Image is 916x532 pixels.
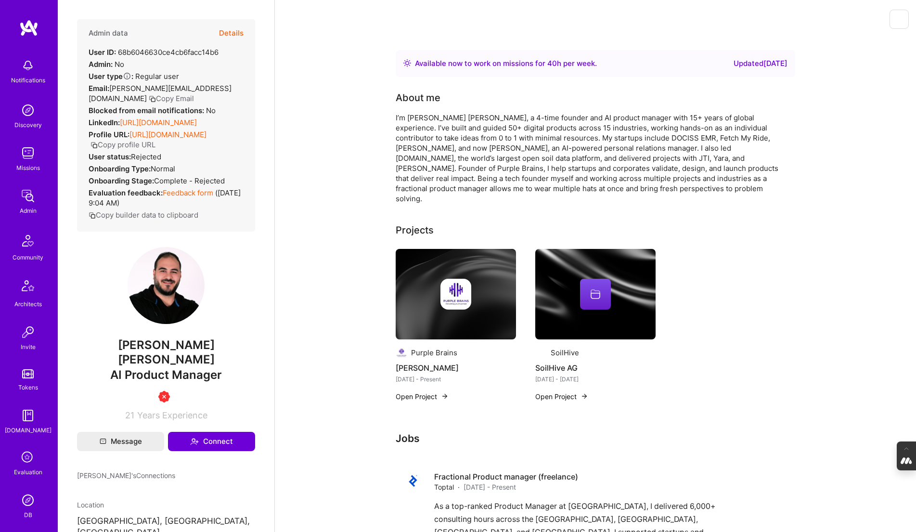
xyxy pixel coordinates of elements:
strong: Admin: [89,60,113,69]
img: Unqualified [158,391,170,402]
div: 68b6046630ce4cb6facc14b6 [89,47,219,57]
strong: Onboarding Type: [89,164,151,173]
div: Location [77,500,255,510]
h3: Jobs [396,432,795,444]
img: bell [18,56,38,75]
div: Invite [21,342,36,352]
div: ( [DATE] 9:04 AM ) [89,188,244,208]
img: Community [16,229,39,252]
img: Company logo [440,279,471,310]
span: Years Experience [137,410,207,420]
i: icon Connect [190,437,199,446]
button: Open Project [535,391,588,402]
span: AI Product Manager [110,368,222,382]
div: Notifications [11,75,45,85]
img: teamwork [18,143,38,163]
img: User Avatar [128,247,205,324]
strong: Email: [89,84,109,93]
div: SoilHive [551,348,579,358]
span: [PERSON_NAME][EMAIL_ADDRESS][DOMAIN_NAME] [89,84,232,103]
h4: SoilHive AG [535,362,656,374]
div: Architects [14,299,42,309]
strong: LinkedIn: [89,118,120,127]
div: Discovery [14,120,42,130]
div: Updated [DATE] [734,58,787,69]
h4: Fractional Product manager (freelance) [434,471,578,482]
img: cover [535,249,656,339]
div: Available now to work on missions for h per week . [415,58,597,69]
span: [DATE] - Present [464,482,516,492]
div: [DATE] - Present [396,374,516,384]
div: Missions [16,163,40,173]
button: Message [77,432,164,451]
div: DB [24,510,32,520]
a: Feedback form [163,188,213,197]
i: icon Mail [100,438,106,445]
div: Projects [396,223,434,237]
img: arrow-right [441,392,449,400]
i: icon Copy [149,95,156,103]
span: [PERSON_NAME] [PERSON_NAME] [77,338,255,367]
div: [DOMAIN_NAME] [5,425,52,435]
span: · [458,482,460,492]
span: 40 [547,59,557,68]
img: discovery [18,101,38,120]
i: icon Copy [90,142,98,149]
strong: Evaluation feedback: [89,188,163,197]
button: Details [219,19,244,47]
span: Toptal [434,482,454,492]
span: 21 [125,410,134,420]
div: Regular user [89,71,179,81]
h4: [PERSON_NAME] [396,362,516,374]
img: guide book [18,406,38,425]
span: [PERSON_NAME]'s Connections [77,470,175,480]
img: tokens [22,369,34,378]
div: Community [13,252,43,262]
img: Invite [18,323,38,342]
button: Open Project [396,391,449,402]
span: normal [151,164,175,173]
button: Copy builder data to clipboard [89,210,198,220]
a: [URL][DOMAIN_NAME] [129,130,206,139]
strong: Onboarding Stage: [89,176,154,185]
div: Admin [20,206,37,216]
img: cover [396,249,516,339]
img: admin teamwork [18,186,38,206]
div: Tokens [18,382,38,392]
div: No [89,59,124,69]
div: No [89,105,216,116]
a: [URL][DOMAIN_NAME] [120,118,197,127]
div: Purple Brains [411,348,457,358]
strong: User ID: [89,48,116,57]
span: Rejected [131,152,161,161]
img: Company logo [396,347,407,359]
strong: Blocked from email notifications: [89,106,206,115]
button: Copy profile URL [90,140,155,150]
i: Help [123,72,131,80]
div: I’m [PERSON_NAME] [PERSON_NAME], a 4-time founder and AI product manager with 15+ years of global... [396,113,781,204]
strong: Profile URL: [89,130,129,139]
button: Connect [168,432,255,451]
strong: User status: [89,152,131,161]
span: Complete - Rejected [154,176,225,185]
img: Availability [403,59,411,67]
strong: User type : [89,72,133,81]
img: Company logo [535,347,547,359]
i: icon SelectionTeam [19,449,37,467]
h4: Admin data [89,29,128,38]
button: Copy Email [149,93,194,104]
img: arrow-right [581,392,588,400]
div: [DATE] - [DATE] [535,374,656,384]
img: Architects [16,276,39,299]
img: Company logo [403,471,423,491]
div: Evaluation [14,467,42,477]
img: logo [19,19,39,37]
img: Admin Search [18,491,38,510]
i: icon Copy [89,212,96,219]
div: About me [396,91,440,105]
